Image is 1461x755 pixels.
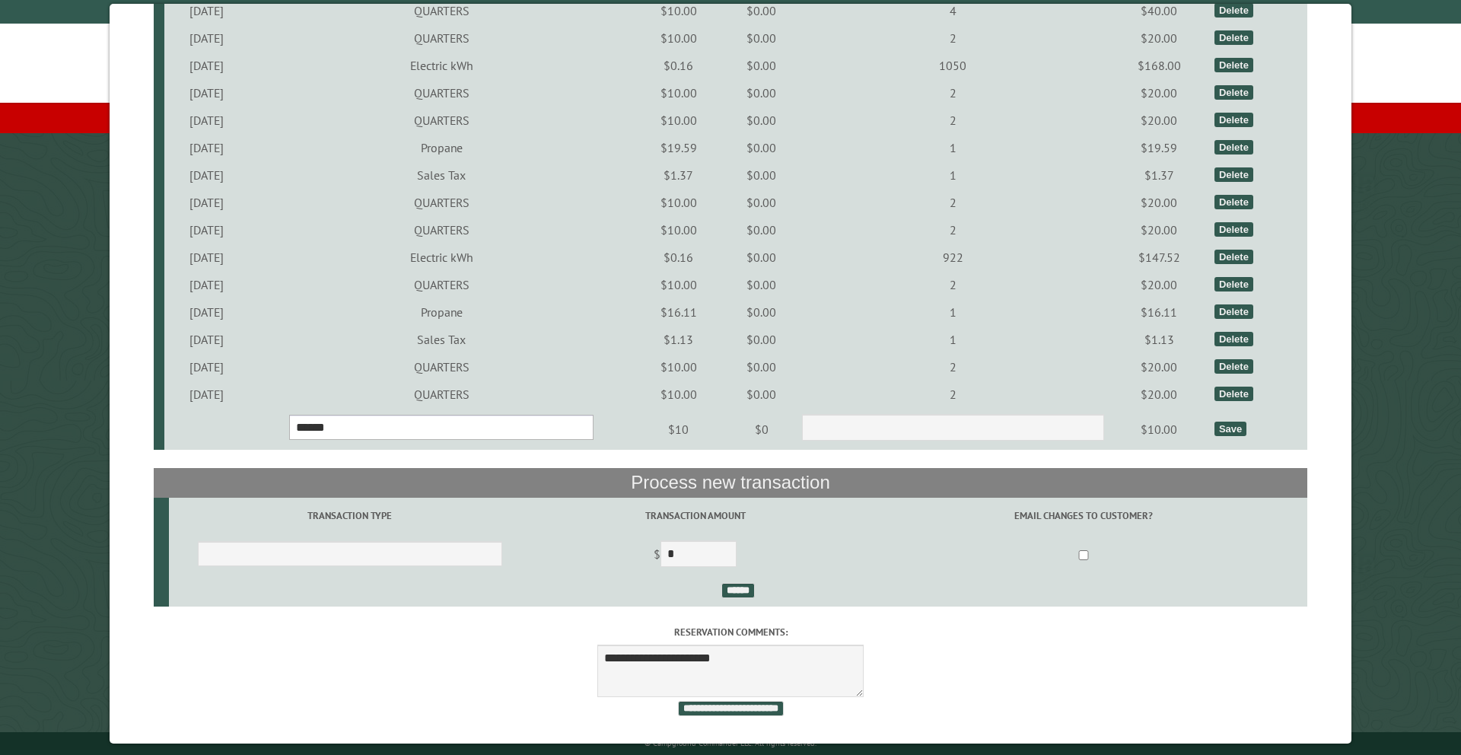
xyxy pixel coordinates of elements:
td: 1 [799,134,1106,161]
td: [DATE] [164,134,250,161]
td: QUARTERS [250,79,633,107]
td: 2 [799,271,1106,298]
div: Delete [1214,304,1253,319]
td: $10.00 [633,189,724,216]
td: [DATE] [164,326,250,353]
td: 2 [799,24,1106,52]
td: $ [531,534,860,577]
td: $10.00 [633,216,724,244]
td: $168.00 [1106,52,1212,79]
label: Email changes to customer? [862,508,1305,523]
div: Delete [1214,332,1253,346]
td: $20.00 [1106,381,1212,408]
div: Delete [1214,359,1253,374]
td: [DATE] [164,52,250,79]
td: QUARTERS [250,353,633,381]
td: $10.00 [633,79,724,107]
td: $10.00 [1106,408,1212,451]
label: Reservation comments: [154,625,1308,639]
td: $0.00 [724,189,799,216]
td: Electric kWh [250,244,633,271]
td: 2 [799,216,1106,244]
td: $20.00 [1106,271,1212,298]
td: $0.00 [724,216,799,244]
div: Delete [1214,85,1253,100]
td: $16.11 [633,298,724,326]
td: Sales Tax [250,326,633,353]
div: Delete [1214,222,1253,237]
td: $0.16 [633,244,724,271]
td: [DATE] [164,216,250,244]
td: $20.00 [1106,24,1212,52]
td: $147.52 [1106,244,1212,271]
td: $10.00 [633,381,724,408]
td: [DATE] [164,298,250,326]
td: Sales Tax [250,161,633,189]
td: $16.11 [1106,298,1212,326]
td: $20.00 [1106,189,1212,216]
td: $0.00 [724,298,799,326]
div: Delete [1214,387,1253,401]
td: $10 [633,408,724,451]
td: [DATE] [164,24,250,52]
td: $0.00 [724,353,799,381]
td: 2 [799,353,1106,381]
td: 1 [799,298,1106,326]
div: Delete [1214,195,1253,209]
div: Delete [1214,250,1253,264]
td: [DATE] [164,79,250,107]
div: Delete [1214,3,1253,18]
td: $10.00 [633,271,724,298]
td: $10.00 [633,24,724,52]
small: © Campground Commander LLC. All rights reserved. [645,738,816,748]
label: Transaction Amount [533,508,858,523]
td: 1 [799,161,1106,189]
td: 1 [799,326,1106,353]
td: QUARTERS [250,271,633,298]
td: QUARTERS [250,216,633,244]
td: Electric kWh [250,52,633,79]
div: Delete [1214,140,1253,155]
td: [DATE] [164,161,250,189]
td: $0.00 [724,52,799,79]
td: Propane [250,134,633,161]
td: $1.13 [633,326,724,353]
td: $1.13 [1106,326,1212,353]
td: $0.00 [724,326,799,353]
td: $0.00 [724,24,799,52]
td: Propane [250,298,633,326]
td: $0.00 [724,381,799,408]
td: 2 [799,107,1106,134]
td: [DATE] [164,107,250,134]
td: 922 [799,244,1106,271]
td: 2 [799,79,1106,107]
td: $19.59 [1106,134,1212,161]
td: [DATE] [164,189,250,216]
td: 1050 [799,52,1106,79]
div: Delete [1214,30,1253,45]
td: [DATE] [164,381,250,408]
td: QUARTERS [250,189,633,216]
td: QUARTERS [250,381,633,408]
td: QUARTERS [250,24,633,52]
td: $0.16 [633,52,724,79]
div: Save [1214,422,1246,436]
td: [DATE] [164,271,250,298]
td: $20.00 [1106,216,1212,244]
div: Delete [1214,277,1253,291]
label: Transaction Type [171,508,529,523]
td: 2 [799,381,1106,408]
td: $0.00 [724,134,799,161]
td: [DATE] [164,244,250,271]
td: $19.59 [633,134,724,161]
td: $20.00 [1106,79,1212,107]
th: Process new transaction [154,468,1308,497]
td: $0.00 [724,244,799,271]
td: QUARTERS [250,107,633,134]
td: $0.00 [724,79,799,107]
td: $20.00 [1106,353,1212,381]
div: Delete [1214,167,1253,182]
td: $10.00 [633,353,724,381]
td: $0.00 [724,107,799,134]
td: $1.37 [1106,161,1212,189]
